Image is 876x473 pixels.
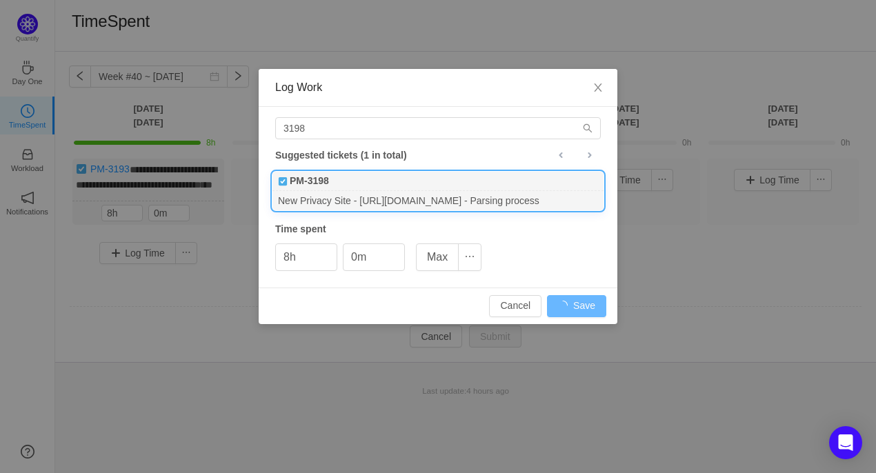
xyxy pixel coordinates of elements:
[583,123,593,133] i: icon: search
[416,243,459,271] button: Max
[272,191,604,210] div: New Privacy Site - [URL][DOMAIN_NAME] - Parsing process
[290,174,329,188] b: PM-3198
[579,69,617,108] button: Close
[275,222,601,236] div: Time spent
[489,295,541,317] button: Cancel
[829,426,862,459] div: Open Intercom Messenger
[278,177,288,186] img: 10738
[458,243,481,271] button: icon: ellipsis
[275,146,601,164] div: Suggested tickets (1 in total)
[593,82,604,93] i: icon: close
[275,80,601,95] div: Log Work
[275,117,601,139] input: Search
